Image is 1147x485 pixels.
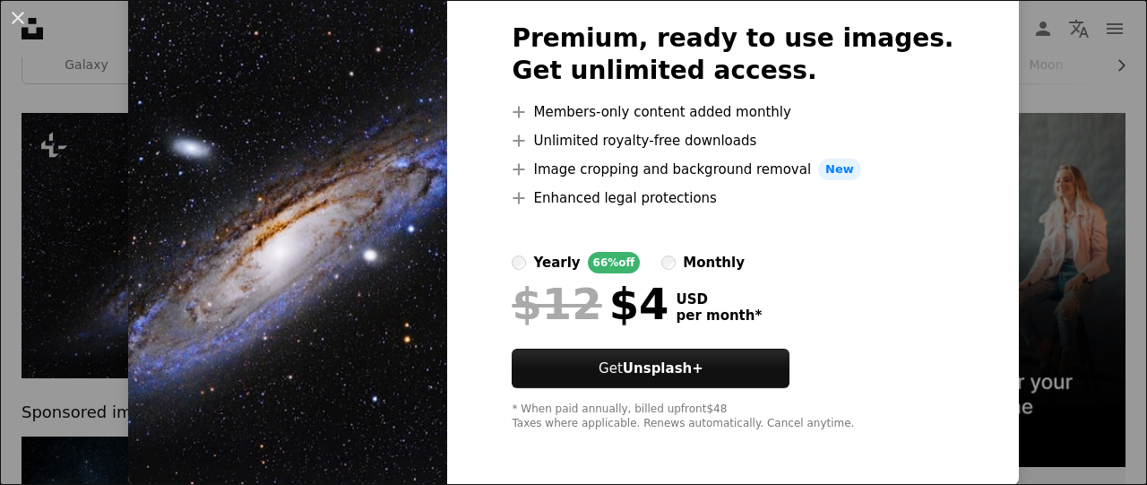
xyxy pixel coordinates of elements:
input: monthly [661,255,676,270]
li: Members-only content added monthly [512,101,953,123]
input: yearly66%off [512,255,526,270]
span: USD [676,291,762,307]
span: $12 [512,281,601,327]
div: $4 [512,281,668,327]
div: * When paid annually, billed upfront $48 Taxes where applicable. Renews automatically. Cancel any... [512,403,953,431]
h2: Premium, ready to use images. Get unlimited access. [512,22,953,87]
span: New [818,159,861,180]
button: GetUnsplash+ [512,349,789,388]
strong: Unsplash+ [623,360,703,377]
li: Unlimited royalty-free downloads [512,130,953,152]
li: Image cropping and background removal [512,159,953,180]
div: yearly [533,252,580,273]
span: per month * [676,307,762,324]
div: 66% off [588,252,641,273]
div: monthly [683,252,745,273]
li: Enhanced legal protections [512,187,953,209]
